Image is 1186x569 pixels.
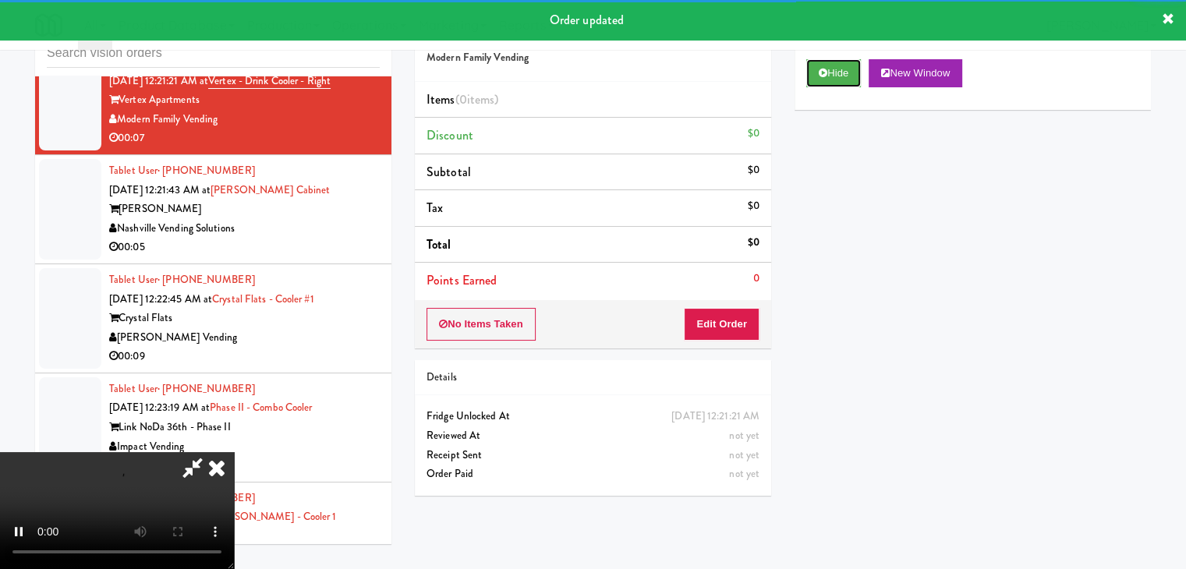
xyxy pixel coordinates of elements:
[748,196,759,216] div: $0
[109,219,380,239] div: Nashville Vending Solutions
[427,426,759,446] div: Reviewed At
[869,59,962,87] button: New Window
[427,407,759,426] div: Fridge Unlocked At
[109,238,380,257] div: 00:05
[729,447,759,462] span: not yet
[748,124,759,143] div: $0
[684,308,759,341] button: Edit Order
[748,161,759,180] div: $0
[158,272,255,287] span: · [PHONE_NUMBER]
[158,163,255,178] span: · [PHONE_NUMBER]
[211,509,336,524] a: [PERSON_NAME] - Cooler 1
[729,428,759,443] span: not yet
[550,11,624,29] span: Order updated
[109,381,255,396] a: Tablet User· [PHONE_NUMBER]
[109,163,255,178] a: Tablet User· [PHONE_NUMBER]
[109,437,380,457] div: Impact Vending
[109,200,380,219] div: [PERSON_NAME]
[427,126,473,144] span: Discount
[427,235,451,253] span: Total
[109,182,211,197] span: [DATE] 12:21:43 AM at
[109,129,380,148] div: 00:07
[729,466,759,481] span: not yet
[35,373,391,482] li: Tablet User· [PHONE_NUMBER][DATE] 12:23:19 AM atPhase II - Combo CoolerLink NoDa 36th - Phase III...
[109,347,380,366] div: 00:09
[427,465,759,484] div: Order Paid
[35,264,391,373] li: Tablet User· [PHONE_NUMBER][DATE] 12:22:45 AM atCrystal Flats - Cooler #1Crystal Flats[PERSON_NAM...
[109,328,380,348] div: [PERSON_NAME] Vending
[427,52,759,64] h5: Modern Family Vending
[208,73,331,89] a: Vertex - Drink Cooler - Right
[427,368,759,387] div: Details
[109,292,212,306] span: [DATE] 12:22:45 AM at
[109,309,380,328] div: Crystal Flats
[158,381,255,396] span: · [PHONE_NUMBER]
[427,163,471,181] span: Subtotal
[467,90,495,108] ng-pluralize: items
[109,418,380,437] div: Link NoDa 36th - Phase II
[35,46,391,155] li: Tablet User· [PHONE_NUMBER][DATE] 12:21:21 AM atVertex - Drink Cooler - RightVertex ApartmentsMod...
[427,90,498,108] span: Items
[109,456,380,475] div: 00:06
[109,90,380,110] div: Vertex Apartments
[806,59,861,87] button: Hide
[211,182,330,197] a: [PERSON_NAME] Cabinet
[109,400,210,415] span: [DATE] 12:23:19 AM at
[427,199,443,217] span: Tax
[109,527,380,546] div: [PERSON_NAME] Living
[109,272,255,287] a: Tablet User· [PHONE_NUMBER]
[212,292,314,306] a: Crystal Flats - Cooler #1
[753,269,759,288] div: 0
[427,308,536,341] button: No Items Taken
[109,73,208,88] span: [DATE] 12:21:21 AM at
[427,271,497,289] span: Points Earned
[427,446,759,465] div: Receipt Sent
[35,155,391,264] li: Tablet User· [PHONE_NUMBER][DATE] 12:21:43 AM at[PERSON_NAME] Cabinet[PERSON_NAME]Nashville Vendi...
[671,407,759,426] div: [DATE] 12:21:21 AM
[47,39,380,68] input: Search vision orders
[210,400,312,415] a: Phase II - Combo Cooler
[109,110,380,129] div: Modern Family Vending
[748,233,759,253] div: $0
[455,90,499,108] span: (0 )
